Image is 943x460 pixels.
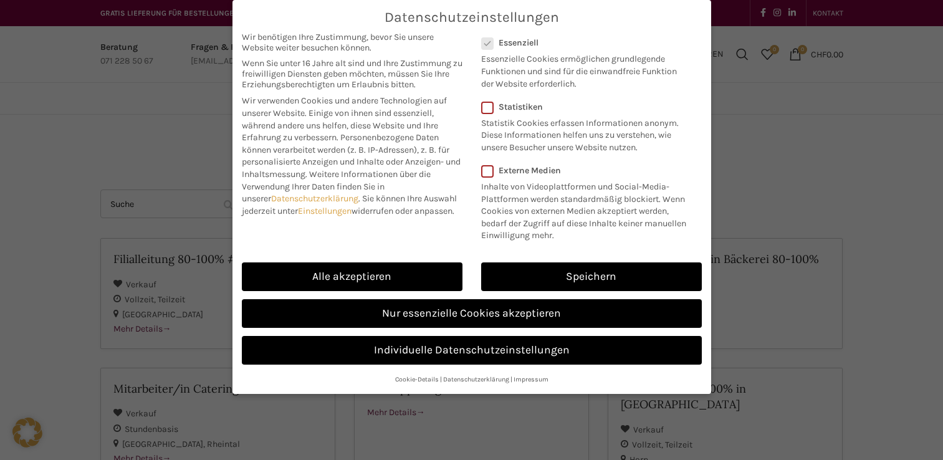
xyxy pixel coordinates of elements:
p: Essenzielle Cookies ermöglichen grundlegende Funktionen und sind für die einwandfreie Funktion de... [481,48,686,90]
label: Externe Medien [481,165,694,176]
span: Wenn Sie unter 16 Jahre alt sind und Ihre Zustimmung zu freiwilligen Diensten geben möchten, müss... [242,58,462,90]
a: Individuelle Datenschutzeinstellungen [242,336,702,365]
a: Alle akzeptieren [242,262,462,291]
label: Statistiken [481,102,686,112]
span: Personenbezogene Daten können verarbeitet werden (z. B. IP-Adressen), z. B. für personalisierte A... [242,132,461,180]
a: Impressum [514,375,548,383]
a: Datenschutzerklärung [443,375,509,383]
span: Sie können Ihre Auswahl jederzeit unter widerrufen oder anpassen. [242,193,457,216]
span: Datenschutzeinstellungen [385,9,559,26]
span: Wir benötigen Ihre Zustimmung, bevor Sie unsere Website weiter besuchen können. [242,32,462,53]
p: Inhalte von Videoplattformen und Social-Media-Plattformen werden standardmäßig blockiert. Wenn Co... [481,176,694,242]
span: Weitere Informationen über die Verwendung Ihrer Daten finden Sie in unserer . [242,169,431,204]
a: Nur essenzielle Cookies akzeptieren [242,299,702,328]
p: Statistik Cookies erfassen Informationen anonym. Diese Informationen helfen uns zu verstehen, wie... [481,112,686,154]
a: Einstellungen [298,206,352,216]
a: Datenschutzerklärung [271,193,358,204]
a: Cookie-Details [395,375,439,383]
label: Essenziell [481,37,686,48]
a: Speichern [481,262,702,291]
span: Wir verwenden Cookies und andere Technologien auf unserer Website. Einige von ihnen sind essenzie... [242,95,447,143]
